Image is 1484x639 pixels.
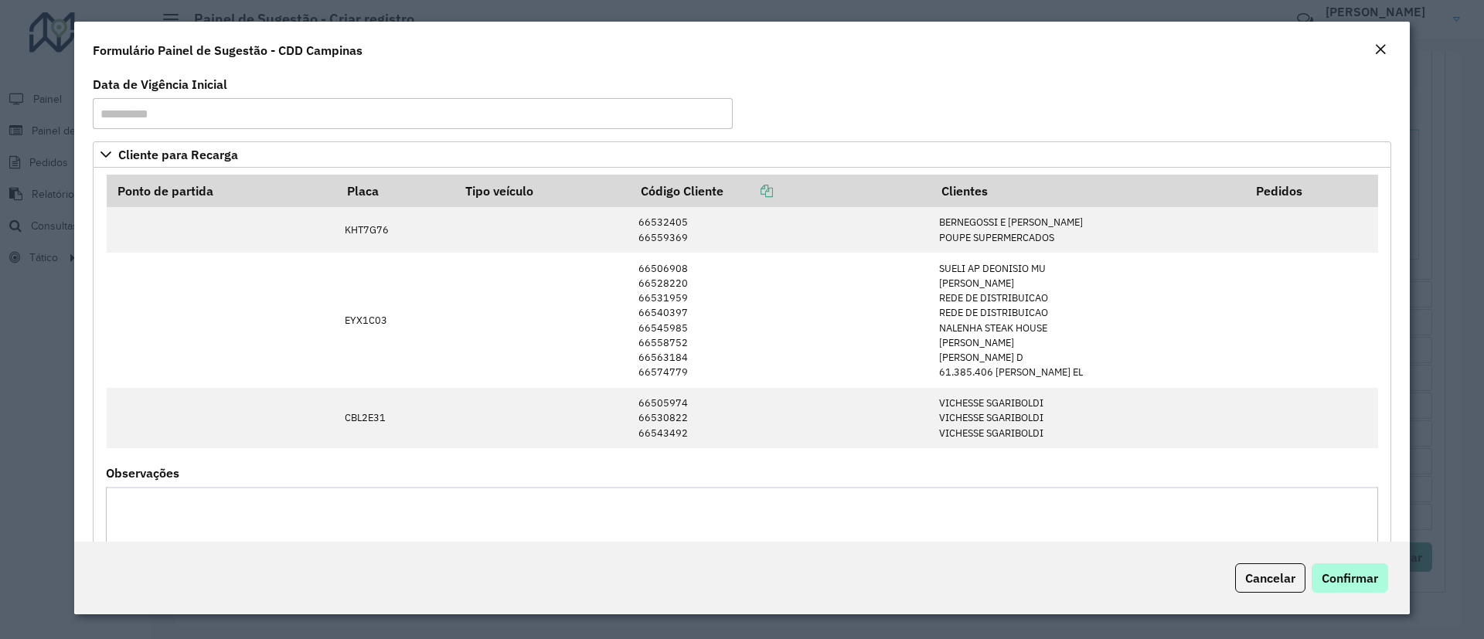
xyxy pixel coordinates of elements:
[630,175,931,207] th: Código Cliente
[93,75,227,93] label: Data de Vigência Inicial
[93,41,362,59] h4: Formulário Painel de Sugestão - CDD Campinas
[107,175,337,207] th: Ponto de partida
[337,253,455,388] td: EYX1C03
[1245,175,1378,207] th: Pedidos
[118,148,238,161] span: Cliente para Recarga
[1370,40,1391,60] button: Close
[723,183,773,199] a: Copiar
[931,175,1245,207] th: Clientes
[630,388,931,449] td: 66505974 66530822 66543492
[630,253,931,388] td: 66506908 66528220 66531959 66540397 66545985 66558752 66563184 66574779
[455,175,631,207] th: Tipo veículo
[1374,43,1387,56] em: Fechar
[93,141,1391,168] a: Cliente para Recarga
[337,388,455,449] td: CBL2E31
[106,464,179,482] label: Observações
[1235,563,1305,593] button: Cancelar
[1322,570,1378,586] span: Confirmar
[630,207,931,253] td: 66532405 66559369
[337,175,455,207] th: Placa
[1312,563,1388,593] button: Confirmar
[931,388,1245,449] td: VICHESSE SGARIBOLDI VICHESSE SGARIBOLDI VICHESSE SGARIBOLDI
[337,207,455,253] td: KHT7G76
[931,253,1245,388] td: SUELI AP DEONISIO MU [PERSON_NAME] REDE DE DISTRIBUICAO REDE DE DISTRIBUICAO NALENHA STEAK HOUSE ...
[1245,570,1295,586] span: Cancelar
[93,168,1391,637] div: Cliente para Recarga
[931,207,1245,253] td: BERNEGOSSI E [PERSON_NAME] POUPE SUPERMERCADOS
